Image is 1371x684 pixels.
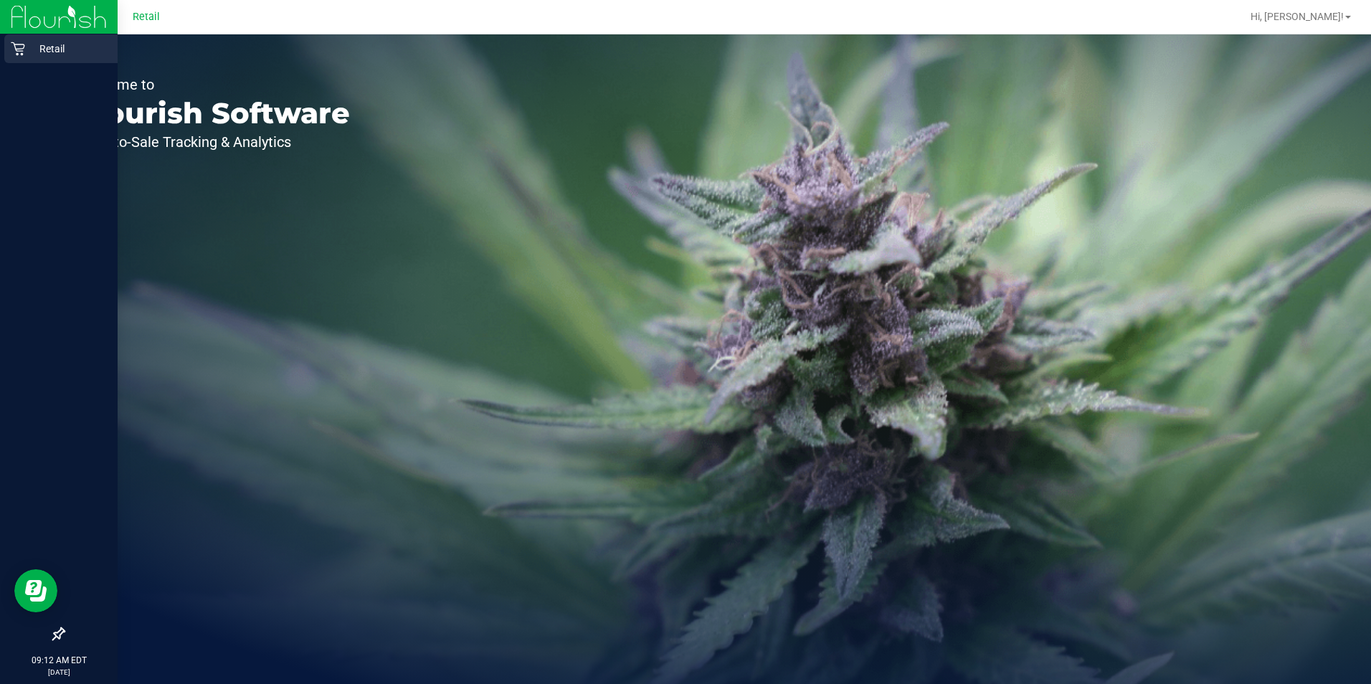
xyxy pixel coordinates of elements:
inline-svg: Retail [11,42,25,56]
p: 09:12 AM EDT [6,654,111,667]
span: Hi, [PERSON_NAME]! [1251,11,1344,22]
p: Welcome to [77,77,350,92]
p: Retail [25,40,111,57]
span: Retail [133,11,160,23]
p: Flourish Software [77,99,350,128]
p: Seed-to-Sale Tracking & Analytics [77,135,350,149]
iframe: Resource center [14,569,57,612]
p: [DATE] [6,667,111,678]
